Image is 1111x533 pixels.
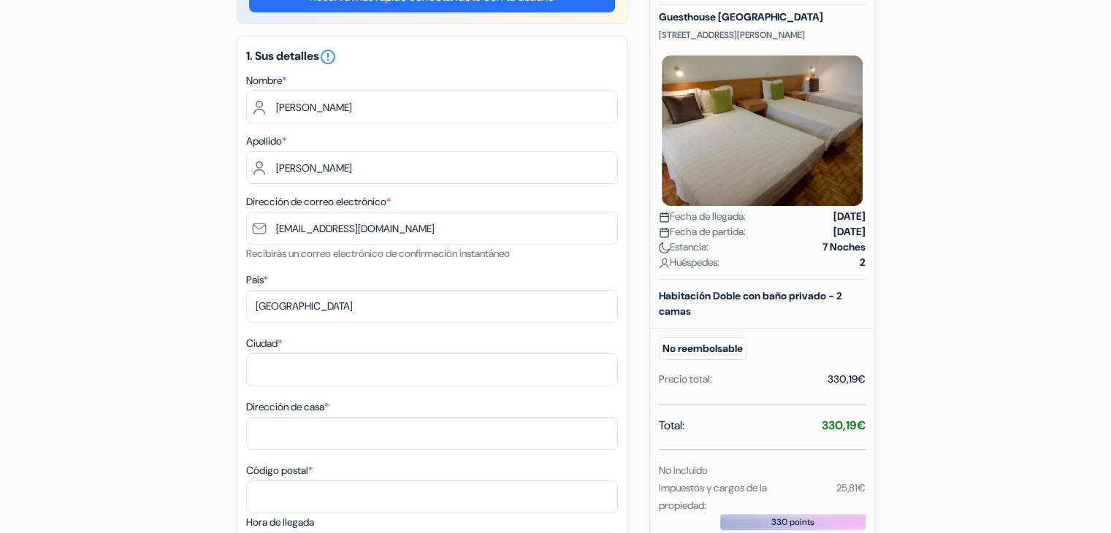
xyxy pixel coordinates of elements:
small: Impuestos y cargos de la propiedad: [659,481,767,512]
label: Apellido [246,134,286,149]
span: Total: [659,417,684,434]
input: Ingrese el nombre [246,91,618,123]
p: [STREET_ADDRESS][PERSON_NAME] [659,29,866,41]
strong: 2 [860,255,866,270]
img: user_icon.svg [659,258,670,269]
strong: 330,19€ [822,418,866,433]
span: Estancia: [659,239,709,255]
img: moon.svg [659,242,670,253]
span: Fecha de llegada: [659,209,746,224]
label: Código postal [246,463,313,478]
input: Introduzca la dirección de correo electrónico [246,212,618,245]
small: No reembolsable [659,337,747,360]
input: Introduzca el apellido [246,151,618,184]
label: Dirección de correo electrónico [246,194,391,210]
label: Ciudad [246,336,282,351]
div: Precio total: [659,372,712,387]
img: calendar.svg [659,212,670,223]
b: Habitación Doble con baño privado - 2 camas [659,289,842,318]
i: error_outline [319,48,337,66]
h5: 1. Sus detalles [246,48,618,66]
strong: [DATE] [833,224,866,239]
strong: 7 Noches [822,239,866,255]
strong: [DATE] [833,209,866,224]
small: 25,81€ [836,481,865,494]
h5: Guesthouse [GEOGRAPHIC_DATA] [659,11,866,23]
label: País [246,272,267,288]
img: calendar.svg [659,227,670,238]
label: Dirección de casa [246,399,329,415]
span: Fecha de partida: [659,224,746,239]
span: Huéspedes: [659,255,719,270]
a: error_outline [319,48,337,64]
label: Nombre [246,73,286,88]
small: Recibirás un correo electrónico de confirmación instantáneo [246,247,510,260]
div: 330,19€ [828,372,866,387]
label: Hora de llegada [246,515,314,530]
span: 330 points [771,515,814,529]
small: No Incluido [659,464,708,477]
